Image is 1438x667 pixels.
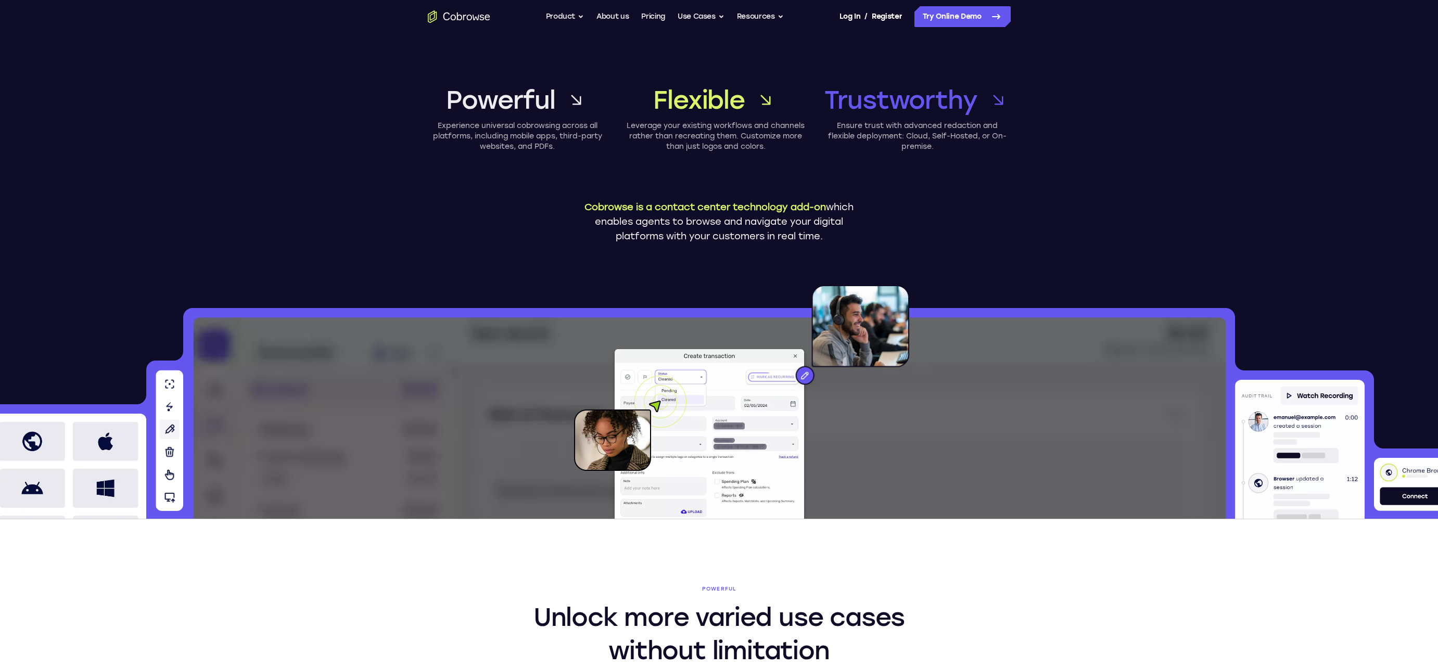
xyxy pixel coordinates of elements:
a: Register [872,6,902,27]
button: Product [546,6,584,27]
img: Agent tools [156,370,183,511]
p: Ensure trust with advanced redaction and flexible deployment: Cloud, Self-Hosted, or On-premise. [824,121,1011,152]
p: Experience universal cobrowsing across all platforms, including mobile apps, third-party websites... [428,121,607,152]
a: Try Online Demo [914,6,1011,27]
a: Log In [839,6,860,27]
h2: Unlock more varied use cases without limitation [519,600,919,667]
a: Trustworthy [824,83,1011,117]
button: Use Cases [678,6,724,27]
a: Flexible [626,83,806,117]
span: / [864,10,868,23]
img: Blurry app dashboard [193,317,1226,519]
a: Pricing [641,6,665,27]
img: A customer holding their phone [574,376,686,471]
img: Agent and customer interacting during a co-browsing session [610,347,808,519]
p: Leverage your existing workflows and channels rather than recreating them. Customize more than ju... [626,121,806,152]
span: Powerful [519,586,919,592]
a: Powerful [428,83,607,117]
img: Audit trail [1235,380,1365,519]
img: An agent with a headset [748,285,909,395]
a: Go to the home page [428,10,490,23]
span: Cobrowse is a contact center technology add-on [584,201,826,213]
a: About us [596,6,629,27]
span: Powerful [446,83,555,117]
button: Resources [737,6,784,27]
span: Flexible [653,83,744,117]
span: Trustworthy [824,83,977,117]
p: which enables agents to browse and navigate your digital platforms with your customers in real time. [576,200,862,243]
img: Device info with connect button [1374,458,1438,511]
